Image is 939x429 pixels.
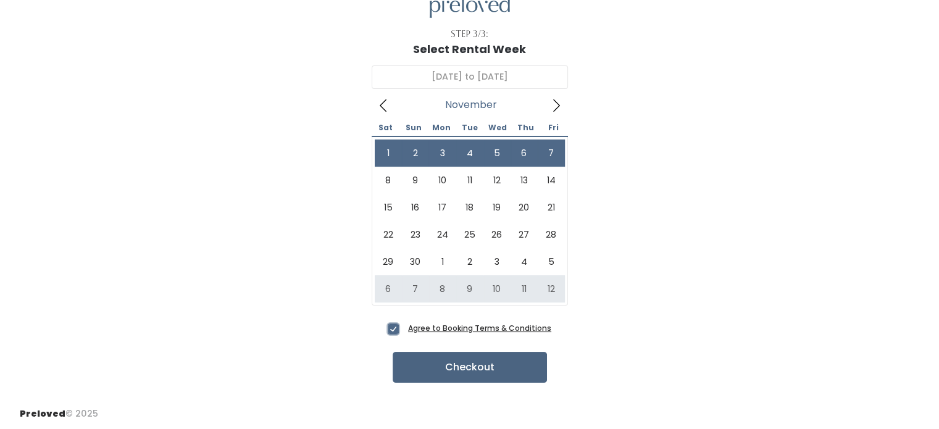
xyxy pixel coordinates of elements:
span: November 12, 2025 [483,167,511,194]
span: Thu [512,124,540,131]
span: December 6, 2025 [375,275,402,302]
span: November [445,102,497,107]
span: November 29, 2025 [375,248,402,275]
span: November 3, 2025 [429,140,456,167]
span: November 21, 2025 [538,194,565,221]
span: November 17, 2025 [429,194,456,221]
span: November 15, 2025 [375,194,402,221]
span: November 25, 2025 [456,221,483,248]
span: December 12, 2025 [538,275,565,302]
span: December 7, 2025 [402,275,429,302]
span: November 22, 2025 [375,221,402,248]
span: November 11, 2025 [456,167,483,194]
span: November 9, 2025 [402,167,429,194]
span: Sun [399,124,427,131]
span: November 13, 2025 [511,167,538,194]
div: Step 3/3: [451,28,488,41]
span: November 30, 2025 [402,248,429,275]
span: November 10, 2025 [429,167,456,194]
span: Fri [540,124,567,131]
span: Wed [483,124,511,131]
a: Agree to Booking Terms & Conditions [408,323,551,333]
span: November 2, 2025 [402,140,429,167]
span: November 19, 2025 [483,194,511,221]
span: November 5, 2025 [483,140,511,167]
input: Select week [372,65,568,89]
span: November 27, 2025 [511,221,538,248]
span: December 10, 2025 [483,275,511,302]
span: November 7, 2025 [538,140,565,167]
span: December 1, 2025 [429,248,456,275]
span: November 20, 2025 [511,194,538,221]
span: November 4, 2025 [456,140,483,167]
span: November 1, 2025 [375,140,402,167]
span: November 23, 2025 [402,221,429,248]
span: December 9, 2025 [456,275,483,302]
span: December 8, 2025 [429,275,456,302]
span: November 8, 2025 [375,167,402,194]
span: Mon [427,124,455,131]
span: December 2, 2025 [456,248,483,275]
span: November 16, 2025 [402,194,429,221]
span: Preloved [20,407,65,420]
span: November 6, 2025 [511,140,538,167]
div: © 2025 [20,398,98,420]
span: November 14, 2025 [538,167,565,194]
span: November 28, 2025 [538,221,565,248]
span: November 24, 2025 [429,221,456,248]
span: November 26, 2025 [483,221,511,248]
span: November 18, 2025 [456,194,483,221]
span: Tue [456,124,483,131]
span: Sat [372,124,399,131]
h1: Select Rental Week [413,43,526,56]
span: December 3, 2025 [483,248,511,275]
span: December 5, 2025 [538,248,565,275]
span: December 4, 2025 [511,248,538,275]
span: December 11, 2025 [511,275,538,302]
button: Checkout [393,352,547,383]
